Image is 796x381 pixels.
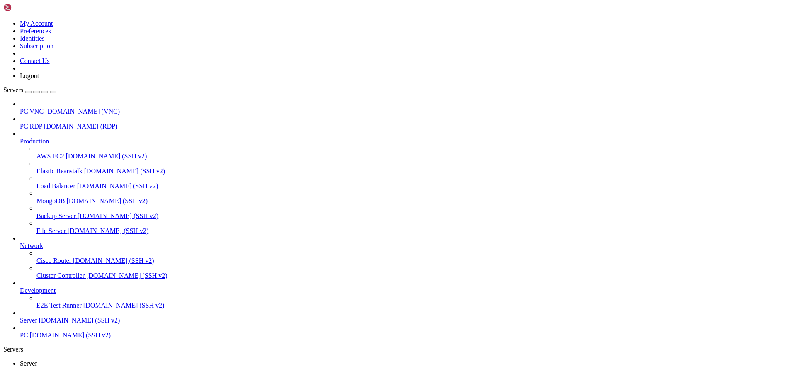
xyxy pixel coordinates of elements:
a: MongoDB [DOMAIN_NAME] (SSH v2) [36,197,793,205]
a: Subscription [20,42,53,49]
li: Load Balancer [DOMAIN_NAME] (SSH v2) [36,175,793,190]
a: Development [20,287,793,294]
a: File Server [DOMAIN_NAME] (SSH v2) [36,227,793,235]
span: [DOMAIN_NAME] (VNC) [45,108,120,115]
span: [DOMAIN_NAME] (SSH v2) [73,257,154,264]
li: Production [20,130,793,235]
li: E2E Test Runner [DOMAIN_NAME] (SSH v2) [36,294,793,309]
span: PC RDP [20,123,42,130]
li: File Server [DOMAIN_NAME] (SSH v2) [36,220,793,235]
span: Servers [3,86,23,93]
a:  [20,367,793,375]
span: [DOMAIN_NAME] (SSH v2) [83,302,165,309]
span: [DOMAIN_NAME] (SSH v2) [39,317,120,324]
a: Load Balancer [DOMAIN_NAME] (SSH v2) [36,182,793,190]
li: Backup Server [DOMAIN_NAME] (SSH v2) [36,205,793,220]
span: [DOMAIN_NAME] (SSH v2) [68,227,149,234]
a: Identities [20,35,45,42]
a: Servers [3,86,56,93]
a: Network [20,242,793,250]
span: Elastic Beanstalk [36,167,83,175]
li: Elastic Beanstalk [DOMAIN_NAME] (SSH v2) [36,160,793,175]
a: PC [DOMAIN_NAME] (SSH v2) [20,332,793,339]
span: [DOMAIN_NAME] (SSH v2) [84,167,165,175]
a: Server [DOMAIN_NAME] (SSH v2) [20,317,793,324]
li: Development [20,279,793,309]
a: Server [20,360,793,375]
span: Production [20,138,49,145]
span: [DOMAIN_NAME] (RDP) [44,123,117,130]
li: AWS EC2 [DOMAIN_NAME] (SSH v2) [36,145,793,160]
div: Servers [3,346,793,353]
span: PC [20,332,28,339]
span: E2E Test Runner [36,302,82,309]
span: Development [20,287,56,294]
span: Cisco Router [36,257,71,264]
li: PC [DOMAIN_NAME] (SSH v2) [20,324,793,339]
span: [DOMAIN_NAME] (SSH v2) [77,182,158,189]
span: Server [20,317,37,324]
li: Cisco Router [DOMAIN_NAME] (SSH v2) [36,250,793,265]
span: Backup Server [36,212,76,219]
a: Production [20,138,793,145]
span: [DOMAIN_NAME] (SSH v2) [66,153,147,160]
div: (0, 1) [3,10,7,17]
li: MongoDB [DOMAIN_NAME] (SSH v2) [36,190,793,205]
li: Network [20,235,793,279]
a: Backup Server [DOMAIN_NAME] (SSH v2) [36,212,793,220]
li: Server [DOMAIN_NAME] (SSH v2) [20,309,793,324]
a: My Account [20,20,53,27]
span: Network [20,242,43,249]
span: Load Balancer [36,182,75,189]
span: [DOMAIN_NAME] (SSH v2) [86,272,167,279]
span: [DOMAIN_NAME] (SSH v2) [78,212,159,219]
a: PC VNC [DOMAIN_NAME] (VNC) [20,108,793,115]
x-row: Connecting [DOMAIN_NAME]... [3,3,688,10]
li: PC VNC [DOMAIN_NAME] (VNC) [20,100,793,115]
span: File Server [36,227,66,234]
a: Cisco Router [DOMAIN_NAME] (SSH v2) [36,257,793,265]
span: Cluster Controller [36,272,85,279]
li: PC RDP [DOMAIN_NAME] (RDP) [20,115,793,130]
span: [DOMAIN_NAME] (SSH v2) [66,197,148,204]
span: MongoDB [36,197,65,204]
span: PC VNC [20,108,44,115]
img: Shellngn [3,3,51,12]
a: AWS EC2 [DOMAIN_NAME] (SSH v2) [36,153,793,160]
a: Preferences [20,27,51,34]
span: AWS EC2 [36,153,64,160]
li: Cluster Controller [DOMAIN_NAME] (SSH v2) [36,265,793,279]
a: E2E Test Runner [DOMAIN_NAME] (SSH v2) [36,302,793,309]
span: Server [20,360,37,367]
a: Elastic Beanstalk [DOMAIN_NAME] (SSH v2) [36,167,793,175]
a: PC RDP [DOMAIN_NAME] (RDP) [20,123,793,130]
a: Logout [20,72,39,79]
span: [DOMAIN_NAME] (SSH v2) [30,332,111,339]
a: Contact Us [20,57,50,64]
a: Cluster Controller [DOMAIN_NAME] (SSH v2) [36,272,793,279]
